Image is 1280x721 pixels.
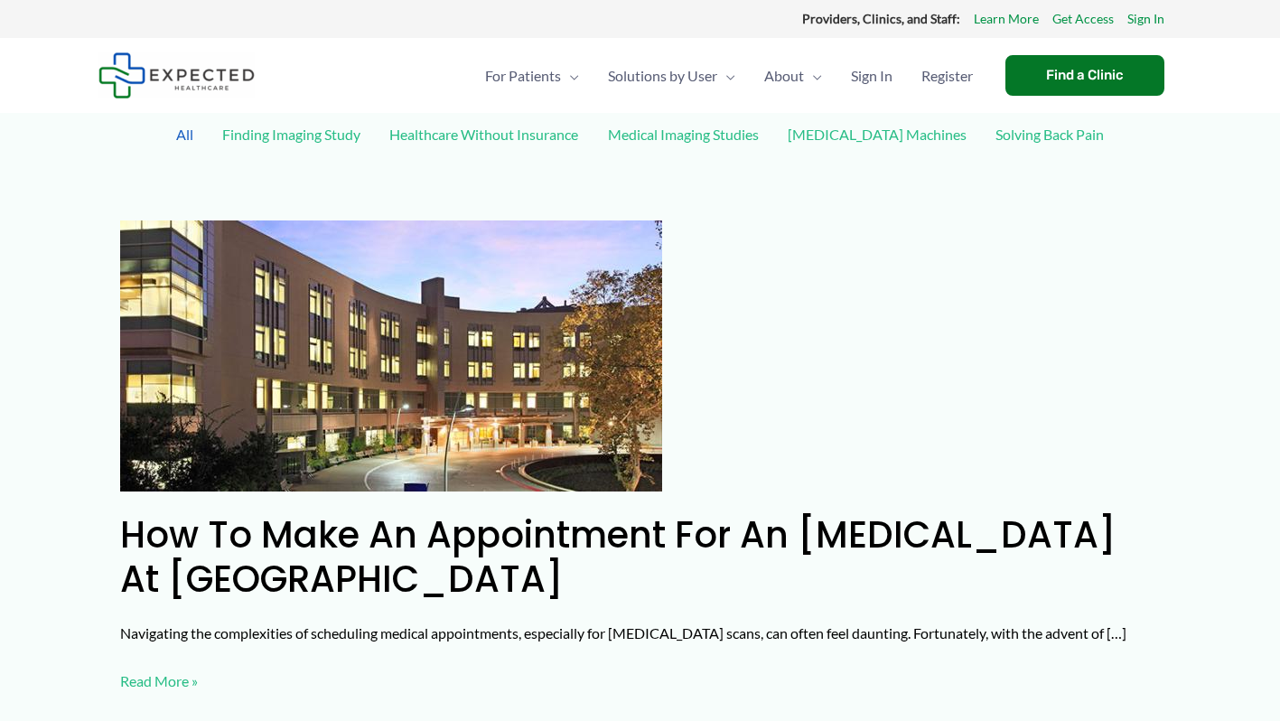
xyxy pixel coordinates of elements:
[851,44,892,108] span: Sign In
[1127,7,1164,31] a: Sign In
[98,113,1182,199] div: Post Filters
[764,44,804,108] span: About
[986,118,1113,150] a: Solving Back Pain
[750,44,836,108] a: AboutMenu Toggle
[608,44,717,108] span: Solutions by User
[167,118,202,150] a: All
[593,44,750,108] a: Solutions by UserMenu Toggle
[974,7,1039,31] a: Learn More
[485,44,561,108] span: For Patients
[804,44,822,108] span: Menu Toggle
[120,620,1161,647] p: Navigating the complexities of scheduling medical appointments, especially for [MEDICAL_DATA] sca...
[717,44,735,108] span: Menu Toggle
[120,220,662,492] img: How to Make an Appointment for an MRI at Camino Real
[120,510,1116,604] a: How to Make an Appointment for an [MEDICAL_DATA] at [GEOGRAPHIC_DATA]
[120,345,662,362] a: Read: How to Make an Appointment for an MRI at Camino Real
[779,118,976,150] a: [MEDICAL_DATA] Machines
[921,44,973,108] span: Register
[802,11,960,26] strong: Providers, Clinics, and Staff:
[471,44,987,108] nav: Primary Site Navigation
[907,44,987,108] a: Register
[120,668,198,695] a: Read More »
[1005,55,1164,96] a: Find a Clinic
[836,44,907,108] a: Sign In
[561,44,579,108] span: Menu Toggle
[380,118,587,150] a: Healthcare Without Insurance
[599,118,768,150] a: Medical Imaging Studies
[98,52,255,98] img: Expected Healthcare Logo - side, dark font, small
[1052,7,1114,31] a: Get Access
[213,118,369,150] a: Finding Imaging Study
[471,44,593,108] a: For PatientsMenu Toggle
